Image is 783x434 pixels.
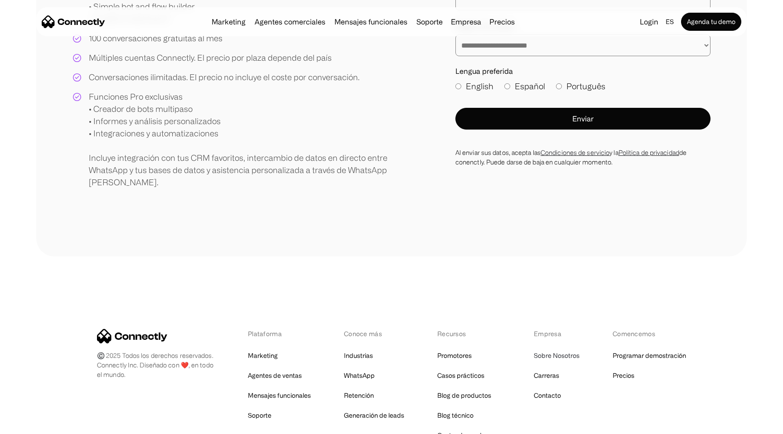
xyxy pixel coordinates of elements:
a: Blog técnico [437,409,474,422]
a: Programar demostración [613,349,686,362]
div: Múltiples cuentas Connectly. El precio por plaza depende del país [89,52,332,64]
a: Condiciones de servicio [541,149,609,156]
a: Agentes de ventas [248,369,302,382]
a: Casos prácticos [437,369,484,382]
a: Blog de productos [437,389,491,402]
label: Español [504,80,545,92]
a: Promotores [437,349,472,362]
a: Industrias [344,349,373,362]
a: Precios [613,369,634,382]
a: Soporte [413,18,446,25]
input: English [455,83,461,89]
a: WhatsApp [344,369,375,382]
a: home [42,15,105,29]
aside: Language selected: Español [9,417,54,431]
a: Sobre Nosotros [534,349,580,362]
a: Mensajes funcionales [248,389,311,402]
div: Empresa [451,15,481,28]
a: Contacto [534,389,561,402]
a: Soporte [248,409,271,422]
div: Comencemos [613,329,686,338]
a: Retención [344,389,374,402]
ul: Language list [18,418,54,431]
input: Español [504,83,510,89]
div: 100 conversaciones gratuitas al mes [89,32,222,44]
div: Funciones Pro exclusivas • Creador de bots multipaso • Informes y análisis personalizados • Integ... [89,91,391,188]
div: Plataforma [248,329,311,338]
button: Enviar [455,108,710,130]
div: Recursos [437,329,501,338]
a: Agenda tu demo [681,13,741,31]
a: Carreras [534,369,559,382]
a: Generación de leads [344,409,404,422]
a: Precios [486,18,518,25]
a: Política de privacidad [619,149,679,156]
a: Marketing [248,349,278,362]
label: Português [556,80,605,92]
input: Português [556,83,562,89]
label: Lengua preferida [455,67,710,76]
div: Empresa [534,329,580,338]
div: Conversaciones ilimitadas. El precio no incluye el coste por conversación. [89,71,359,83]
div: es [662,15,679,28]
a: Mensajes funcionales [331,18,411,25]
div: Conoce más [344,329,404,338]
a: Marketing [208,18,249,25]
a: Login [636,15,662,28]
label: English [455,80,493,92]
div: es [666,15,674,28]
div: Al enviar sus datos, acepta las y la de conenctly. Puede darse de baja en cualquier momento. [455,148,710,167]
div: Empresa [448,15,484,28]
a: Agentes comerciales [251,18,329,25]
